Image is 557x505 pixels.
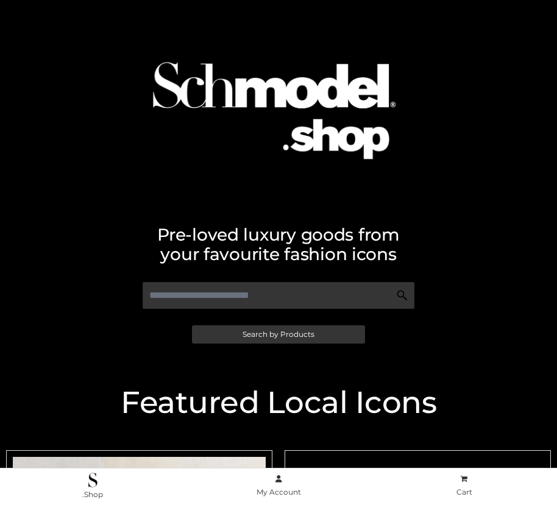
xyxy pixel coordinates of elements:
[6,225,551,264] h2: Pre-loved luxury goods from your favourite fashion icons
[186,472,372,500] a: My Account
[456,487,472,496] span: Cart
[88,473,98,487] img: .Shop
[82,490,103,499] span: .Shop
[243,331,314,338] span: Search by Products
[396,289,408,302] img: Search Icon
[192,325,365,344] a: Search by Products
[371,472,557,500] a: Cart
[257,487,301,496] span: My Account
